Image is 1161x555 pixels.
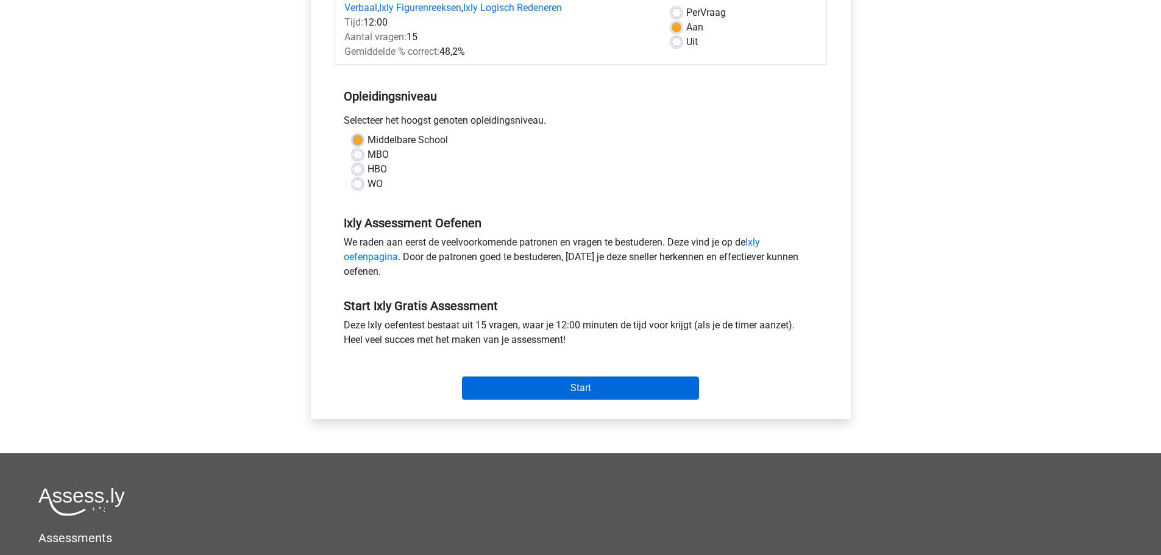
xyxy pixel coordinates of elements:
[686,7,700,18] span: Per
[335,15,662,30] div: 12:00
[367,147,389,162] label: MBO
[344,46,439,57] span: Gemiddelde % correct:
[367,177,383,191] label: WO
[38,531,1123,545] h5: Assessments
[463,2,562,13] a: Ixly Logisch Redeneren
[335,113,827,133] div: Selecteer het hoogst genoten opleidingsniveau.
[344,299,818,313] h5: Start Ixly Gratis Assessment
[367,133,448,147] label: Middelbare School
[335,30,662,44] div: 15
[686,5,726,20] label: Vraag
[344,84,818,108] h5: Opleidingsniveau
[335,235,827,284] div: We raden aan eerst de veelvoorkomende patronen en vragen te bestuderen. Deze vind je op de . Door...
[344,16,363,28] span: Tijd:
[379,2,461,13] a: Ixly Figurenreeksen
[367,162,387,177] label: HBO
[686,20,703,35] label: Aan
[344,216,818,230] h5: Ixly Assessment Oefenen
[462,376,699,400] input: Start
[686,35,698,49] label: Uit
[38,487,125,516] img: Assessly logo
[344,31,407,43] span: Aantal vragen:
[335,318,827,352] div: Deze Ixly oefentest bestaat uit 15 vragen, waar je 12:00 minuten de tijd voor krijgt (als je de t...
[335,44,662,59] div: 48,2%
